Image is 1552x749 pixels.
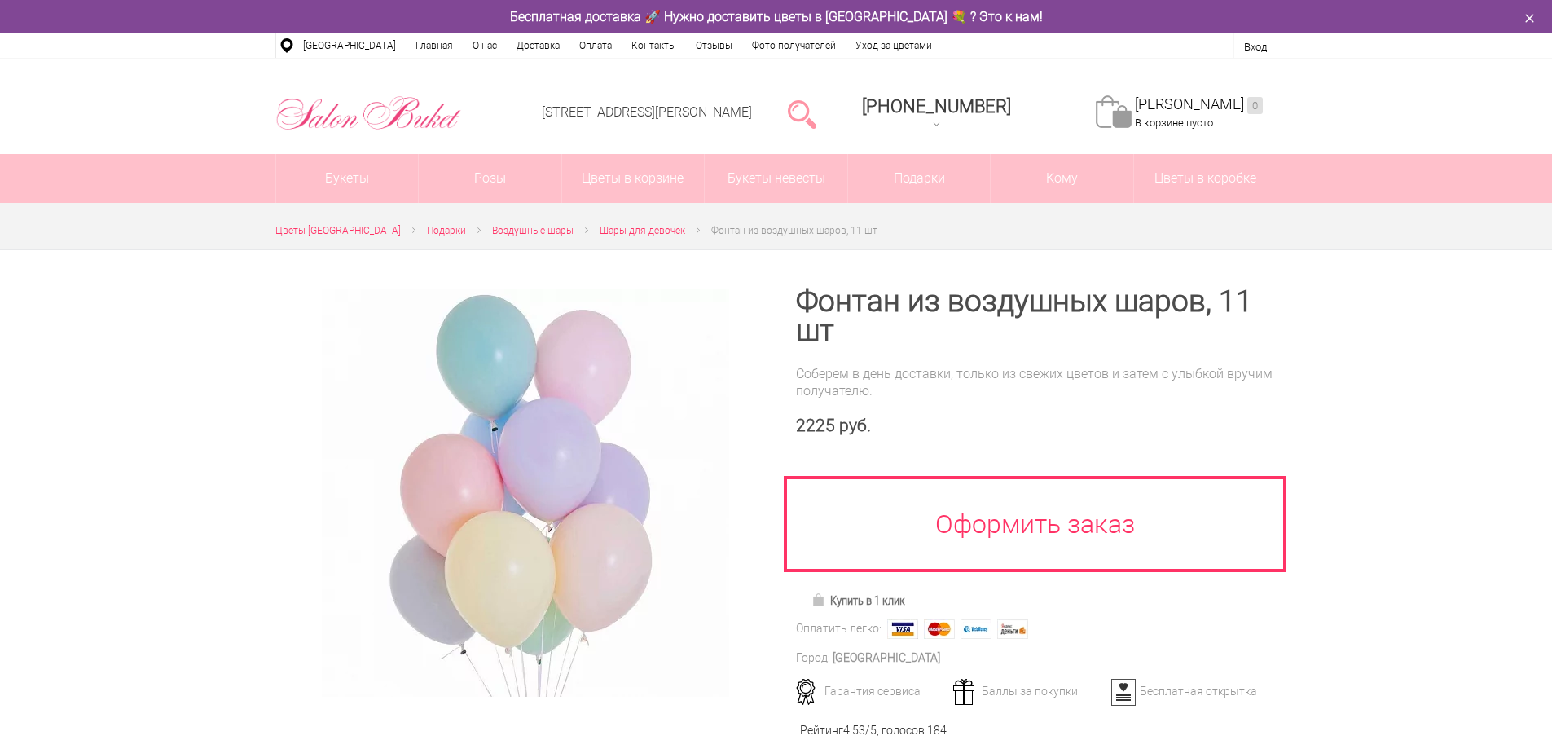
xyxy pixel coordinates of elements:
a: Букеты [276,154,419,203]
span: Цветы [GEOGRAPHIC_DATA] [275,225,401,236]
div: Бесплатная открытка [1106,684,1266,698]
img: Webmoney [961,619,991,639]
a: [PHONE_NUMBER] [852,90,1021,137]
a: Фото получателей [742,33,846,58]
h1: Фонтан из воздушных шаров, 11 шт [796,287,1277,346]
a: [STREET_ADDRESS][PERSON_NAME] [542,104,752,120]
a: Купить в 1 клик [804,589,912,612]
img: Купить в 1 клик [811,593,830,606]
a: Букеты невесты [705,154,847,203]
span: 4.53 [843,724,865,737]
span: Фонтан из воздушных шаров, 11 шт [711,225,877,236]
img: MasterCard [924,619,955,639]
a: Цветы в корзине [562,154,705,203]
div: Бесплатная доставка 🚀 Нужно доставить цветы в [GEOGRAPHIC_DATA] 💐 ? Это к нам! [263,8,1290,25]
a: Оформить заказ [784,476,1287,572]
span: В корзине пусто [1135,117,1213,129]
a: Подарки [848,154,991,203]
a: Уход за цветами [846,33,942,58]
div: Город: [796,650,830,667]
a: [PERSON_NAME] [1135,95,1263,114]
a: Цветы [GEOGRAPHIC_DATA] [275,222,401,240]
div: 2225 руб. [796,416,1277,436]
img: Фонтан из воздушных шаров, 11 шт [322,289,729,697]
span: Подарки [427,225,466,236]
a: Вход [1244,41,1267,53]
a: Розы [419,154,561,203]
img: Яндекс Деньги [997,619,1028,639]
span: Шары для девочек [600,225,685,236]
a: Увеличить [295,289,757,697]
img: Visa [887,619,918,639]
a: Отзывы [686,33,742,58]
a: [GEOGRAPHIC_DATA] [293,33,406,58]
div: Гарантия сервиса [790,684,951,698]
div: Соберем в день доставки, только из свежих цветов и затем с улыбкой вручим получателю. [796,365,1277,399]
div: [GEOGRAPHIC_DATA] [833,650,940,667]
a: Главная [406,33,463,58]
div: Баллы за покупки [947,684,1108,698]
div: Рейтинг /5, голосов: . [800,722,949,739]
a: Воздушные шары [492,222,574,240]
a: Шары для девочек [600,222,685,240]
img: Цветы Нижний Новгород [275,92,462,134]
span: Кому [991,154,1133,203]
a: Оплата [569,33,622,58]
a: Подарки [427,222,466,240]
a: Цветы в коробке [1134,154,1277,203]
a: Контакты [622,33,686,58]
a: Доставка [507,33,569,58]
span: Воздушные шары [492,225,574,236]
span: [PHONE_NUMBER] [862,96,1011,117]
div: Оплатить легко: [796,620,882,637]
span: 184 [927,724,947,737]
a: О нас [463,33,507,58]
ins: 0 [1247,97,1263,114]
